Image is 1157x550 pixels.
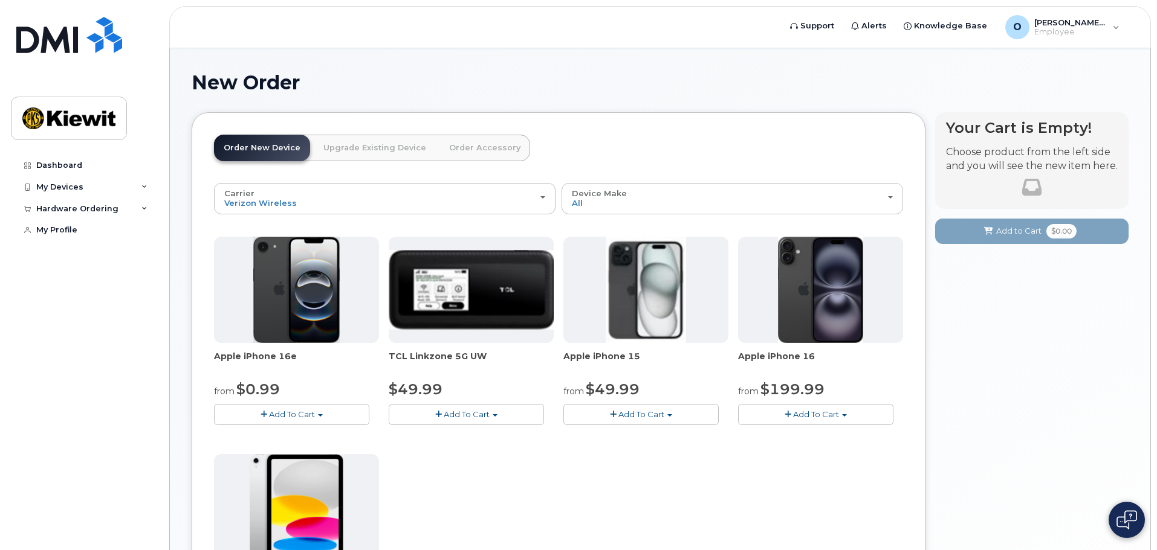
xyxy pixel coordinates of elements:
a: Support [782,14,843,38]
span: Add To Cart [444,409,490,419]
img: iphone_16_plus.png [778,237,863,343]
a: Alerts [843,14,895,38]
button: Add To Cart [563,404,719,425]
span: Add to Cart [996,225,1042,237]
button: Add to Cart $0.00 [935,219,1129,243]
button: Device Make All [562,183,903,214]
button: Carrier Verizon Wireless [214,183,556,214]
a: Order Accessory [439,135,530,161]
h1: New Order [192,72,1129,93]
span: Add To Cart [793,409,839,419]
div: Omkar.Gadakh [997,15,1128,39]
p: Choose product from the left side and you will see the new item here. [946,145,1118,173]
img: iphone16e.png [253,237,340,343]
span: Add To Cart [618,409,664,419]
span: $49.99 [586,380,640,398]
span: Add To Cart [269,409,315,419]
span: Device Make [572,188,627,198]
img: linkzone5g.png [389,250,554,330]
button: Add To Cart [738,404,893,425]
img: Open chat [1116,510,1137,529]
span: Alerts [861,20,887,32]
span: All [572,198,583,208]
span: O [1013,20,1022,34]
button: Add To Cart [389,404,544,425]
small: from [214,386,235,397]
small: from [738,386,759,397]
span: $0.99 [236,380,280,398]
span: [PERSON_NAME].[PERSON_NAME] [1034,18,1107,27]
div: Apple iPhone 15 [563,350,728,374]
span: Verizon Wireless [224,198,297,208]
a: Order New Device [214,135,310,161]
span: Support [800,20,834,32]
a: Upgrade Existing Device [314,135,436,161]
img: iphone15.jpg [606,237,686,343]
div: Apple iPhone 16 [738,350,903,374]
small: from [563,386,584,397]
h4: Your Cart is Empty! [946,120,1118,136]
span: $199.99 [760,380,825,398]
button: Add To Cart [214,404,369,425]
div: TCL Linkzone 5G UW [389,350,554,374]
span: Employee [1034,27,1107,37]
div: Apple iPhone 16e [214,350,379,374]
span: Carrier [224,188,254,198]
span: $0.00 [1046,224,1077,238]
a: Knowledge Base [895,14,996,38]
span: $49.99 [389,380,442,398]
span: Knowledge Base [914,20,987,32]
